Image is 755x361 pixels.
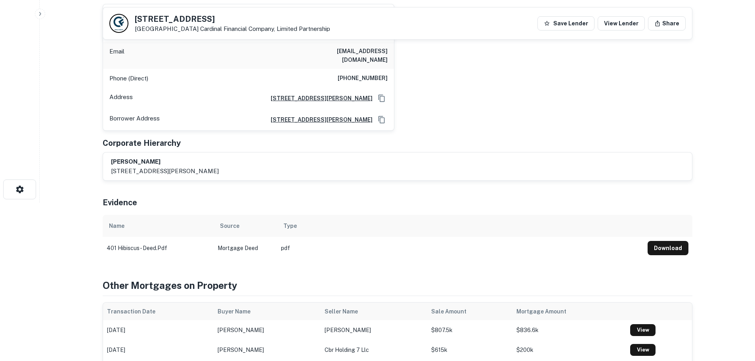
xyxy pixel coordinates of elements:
td: cbr holding 7 llc [321,340,428,360]
td: pdf [277,237,644,259]
th: Transaction Date [103,303,214,320]
button: Save Lender [537,16,594,31]
td: $807.5k [427,320,512,340]
p: Borrower Address [109,114,160,126]
div: Name [109,221,124,231]
th: Type [277,215,644,237]
button: Copy Address [376,114,388,126]
th: Seller Name [321,303,428,320]
th: Sale Amount [427,303,512,320]
button: Download [648,241,688,255]
h6: [PERSON_NAME] [111,157,219,166]
h5: Evidence [103,197,137,208]
a: View [630,344,656,356]
div: Source [220,221,239,231]
td: [PERSON_NAME] [321,320,428,340]
h5: [STREET_ADDRESS] [135,15,330,23]
td: $200k [512,340,626,360]
button: Copy Address [376,92,388,104]
iframe: Chat Widget [715,272,755,310]
p: Phone (Direct) [109,74,148,83]
th: Name [103,215,214,237]
td: [DATE] [103,320,214,340]
td: [PERSON_NAME] [214,320,321,340]
a: [STREET_ADDRESS][PERSON_NAME] [264,94,373,103]
th: Mortgage Amount [512,303,626,320]
div: scrollable content [103,215,692,259]
td: 401 hibiscus - deed.pdf [103,237,214,259]
p: Email [109,47,124,64]
td: $836.6k [512,320,626,340]
p: [GEOGRAPHIC_DATA] [135,25,330,32]
h4: Other Mortgages on Property [103,278,692,292]
a: Cardinal Financial Company, Limited Partnership [200,25,330,32]
div: Type [283,221,297,231]
p: Address [109,92,133,104]
td: [DATE] [103,340,214,360]
td: [PERSON_NAME] [214,340,321,360]
button: Share [648,16,686,31]
td: Mortgage Deed [214,237,277,259]
a: View [630,324,656,336]
th: Source [214,215,277,237]
a: View Lender [598,16,645,31]
a: [STREET_ADDRESS][PERSON_NAME] [264,115,373,124]
td: $615k [427,340,512,360]
p: [STREET_ADDRESS][PERSON_NAME] [111,166,219,176]
h6: [EMAIL_ADDRESS][DOMAIN_NAME] [292,47,388,64]
th: Buyer Name [214,303,321,320]
h6: [PHONE_NUMBER] [338,74,388,83]
h5: Corporate Hierarchy [103,137,181,149]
